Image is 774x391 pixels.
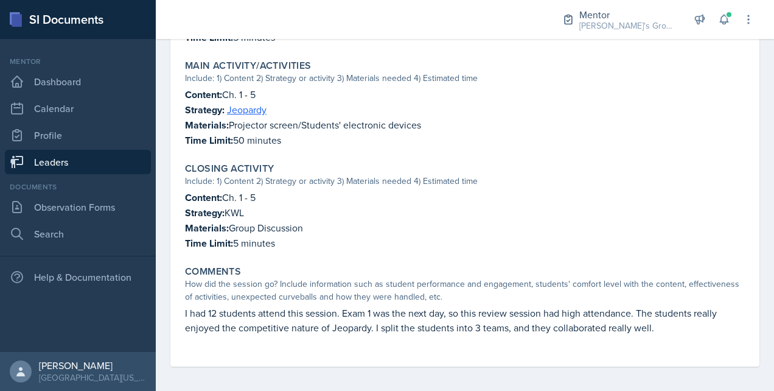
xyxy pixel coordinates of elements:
label: Closing Activity [185,163,274,175]
strong: Strategy: [185,206,225,220]
a: Dashboard [5,69,151,94]
p: KWL [185,205,745,220]
strong: Content: [185,191,222,205]
p: Group Discussion [185,220,745,236]
a: Calendar [5,96,151,121]
div: Include: 1) Content 2) Strategy or activity 3) Materials needed 4) Estimated time [185,175,745,188]
p: 50 minutes [185,133,745,148]
label: Comments [185,266,241,278]
div: [PERSON_NAME]'s Group / Fall 2025 [579,19,677,32]
div: Documents [5,181,151,192]
div: Help & Documentation [5,265,151,289]
strong: Content: [185,88,222,102]
p: Ch. 1 - 5 [185,87,745,102]
strong: Strategy: [185,103,225,117]
div: [PERSON_NAME] [39,359,146,372]
a: Profile [5,123,151,147]
div: [GEOGRAPHIC_DATA][US_STATE] in [GEOGRAPHIC_DATA] [39,372,146,384]
p: I had 12 students attend this session. Exam 1 was the next day, so this review session had high a... [185,306,745,335]
a: Search [5,222,151,246]
div: Include: 1) Content 2) Strategy or activity 3) Materials needed 4) Estimated time [185,72,745,85]
strong: Materials: [185,118,229,132]
strong: Materials: [185,221,229,235]
strong: Time Limit: [185,133,233,147]
a: Jeopardy [227,103,267,116]
label: Main Activity/Activities [185,60,312,72]
a: Leaders [5,150,151,174]
a: Observation Forms [5,195,151,219]
div: Mentor [5,56,151,67]
p: Ch. 1 - 5 [185,190,745,205]
div: Mentor [579,7,677,22]
p: 5 minutes [185,236,745,251]
strong: Time Limit: [185,236,233,250]
p: Projector screen/Students' electronic devices [185,118,745,133]
div: How did the session go? Include information such as student performance and engagement, students'... [185,278,745,303]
